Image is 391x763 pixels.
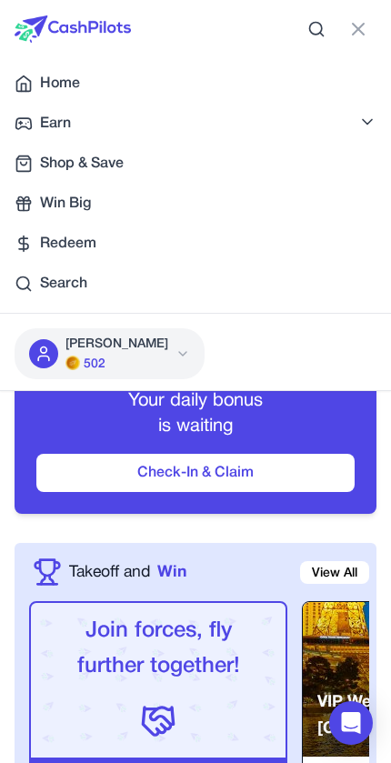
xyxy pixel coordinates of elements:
span: Earn [40,113,71,135]
span: Win [157,560,186,584]
p: [PERSON_NAME] [65,336,168,354]
span: Takeoff and [69,560,150,584]
button: Check-In & Claim [36,454,355,492]
span: Home [40,73,80,95]
a: View All [300,561,369,584]
span: is waiting [158,418,233,435]
span: 502 [84,356,105,374]
img: PMs [65,356,80,370]
span: Search [40,273,87,295]
img: CashPilots Logo [15,15,131,43]
span: Redeem [40,233,96,255]
div: Open Intercom Messenger [329,701,373,745]
span: Win Big [40,193,91,215]
p: Your daily bonus [36,388,355,414]
a: Takeoff andWin [69,560,186,584]
span: Shop & Save [40,153,124,175]
button: [PERSON_NAME]PMs 502 [15,328,205,379]
p: Join forces, fly further together! [45,614,271,685]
